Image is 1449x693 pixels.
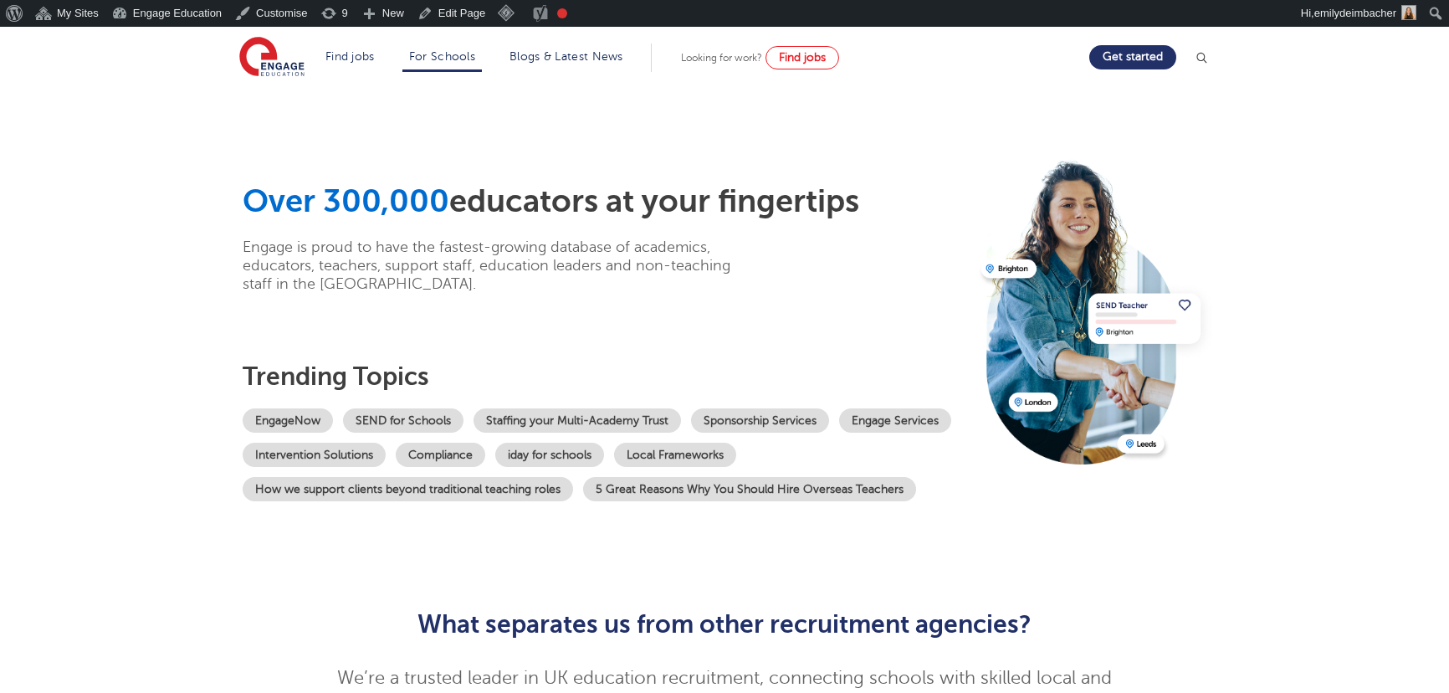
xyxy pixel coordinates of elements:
span: Over 300,000 [243,183,449,219]
span: emilydeimbacher [1314,7,1396,19]
a: Blogs & Latest News [509,50,623,63]
a: Compliance [396,443,485,467]
a: How we support clients beyond traditional teaching roles [243,477,573,501]
a: 5 Great Reasons Why You Should Hire Overseas Teachers [583,477,916,501]
img: Engage Education [239,37,305,79]
span: Find jobs [779,51,826,64]
a: Intervention Solutions [243,443,386,467]
a: Staffing your Multi-Academy Trust [474,408,681,433]
a: Find jobs [765,46,839,69]
a: Get started [1089,45,1176,69]
a: Engage Services [839,408,951,433]
a: iday for schools [495,443,604,467]
h1: educators at your fingertips [243,182,969,221]
a: Sponsorship Services [691,408,829,433]
a: Find jobs [325,50,375,63]
a: For Schools [409,50,475,63]
span: Looking for work? [681,52,762,64]
div: Needs improvement [557,8,567,18]
a: SEND for Schools [343,408,463,433]
h2: What separates us from other recruitment agencies? [315,610,1135,639]
h3: Trending topics [243,362,969,392]
a: EngageNow [243,408,333,433]
a: Local Frameworks [614,443,736,467]
p: Engage is proud to have the fastest-growing database of academics, educators, teachers, support s... [243,238,757,293]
